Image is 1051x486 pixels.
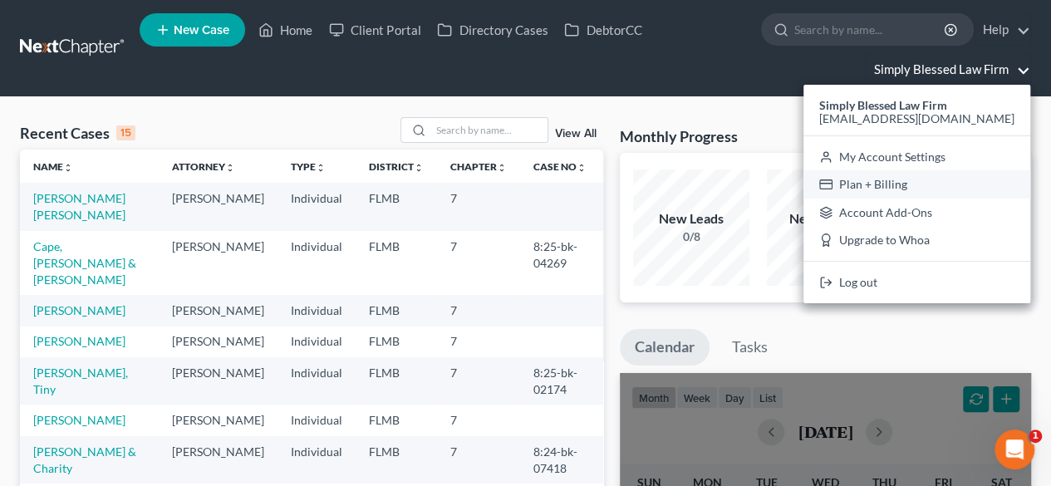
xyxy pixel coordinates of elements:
a: Districtunfold_more [369,160,424,173]
td: Individual [277,231,356,295]
a: Attorneyunfold_more [172,160,235,173]
a: [PERSON_NAME] [33,413,125,427]
a: Calendar [620,329,710,366]
a: DebtorCC [556,15,650,45]
i: unfold_more [414,163,424,173]
div: New Leads [633,209,749,228]
td: FLMB [356,295,437,326]
a: [PERSON_NAME], Tiny [33,366,128,396]
a: View All [555,128,597,140]
td: [PERSON_NAME] [159,405,277,435]
td: Individual [277,295,356,326]
a: Case Nounfold_more [533,160,587,173]
i: unfold_more [497,163,507,173]
a: Log out [803,268,1030,297]
td: 7 [437,231,520,295]
td: FLMB [356,405,437,435]
td: FLMB [356,436,437,484]
a: Directory Cases [429,15,556,45]
span: New Case [174,24,229,37]
a: Chapterunfold_more [450,160,507,173]
strong: Simply Blessed Law Firm [819,98,947,112]
td: [PERSON_NAME] [159,326,277,357]
td: 8:25-bk-04269 [520,231,603,295]
td: Individual [277,183,356,230]
a: Upgrade to Whoa [803,227,1030,255]
a: Cape, [PERSON_NAME] & [PERSON_NAME] [33,239,136,287]
div: 0/4 [767,228,883,245]
i: unfold_more [63,163,73,173]
td: Individual [277,326,356,357]
span: [EMAIL_ADDRESS][DOMAIN_NAME] [819,111,1014,125]
td: FLMB [356,231,437,295]
i: unfold_more [225,163,235,173]
td: FLMB [356,183,437,230]
a: Client Portal [321,15,429,45]
td: FLMB [356,357,437,405]
a: Typeunfold_more [291,160,326,173]
td: Individual [277,436,356,484]
a: Home [250,15,321,45]
td: 7 [437,357,520,405]
a: Help [975,15,1030,45]
div: Recent Cases [20,123,135,143]
td: Individual [277,357,356,405]
td: [PERSON_NAME] [159,231,277,295]
a: My Account Settings [803,143,1030,171]
a: [PERSON_NAME] [PERSON_NAME] [33,191,125,222]
div: Simply Blessed Law Firm [803,85,1030,303]
a: Simply Blessed Law Firm [866,55,1030,85]
td: [PERSON_NAME] [159,436,277,484]
span: 1 [1029,430,1042,443]
td: Individual [277,405,356,435]
input: Search by name... [431,118,548,142]
a: Plan + Billing [803,170,1030,199]
td: 8:25-bk-02174 [520,357,603,405]
a: [PERSON_NAME] & Charity [33,444,136,475]
td: 8:24-bk-07418 [520,436,603,484]
i: unfold_more [316,163,326,173]
td: 7 [437,295,520,326]
td: [PERSON_NAME] [159,357,277,405]
a: Nameunfold_more [33,160,73,173]
a: Account Add-Ons [803,199,1030,227]
td: [PERSON_NAME] [159,295,277,326]
td: 7 [437,405,520,435]
i: unfold_more [577,163,587,173]
td: 7 [437,326,520,357]
td: 7 [437,436,520,484]
a: [PERSON_NAME] [33,334,125,348]
input: Search by name... [794,14,946,45]
td: FLMB [356,326,437,357]
iframe: Intercom live chat [995,430,1034,469]
div: 0/8 [633,228,749,245]
td: [PERSON_NAME] [159,183,277,230]
div: New Clients [767,209,883,228]
h3: Monthly Progress [620,126,738,146]
a: Tasks [717,329,783,366]
a: [PERSON_NAME] [33,303,125,317]
div: 15 [116,125,135,140]
td: 7 [437,183,520,230]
